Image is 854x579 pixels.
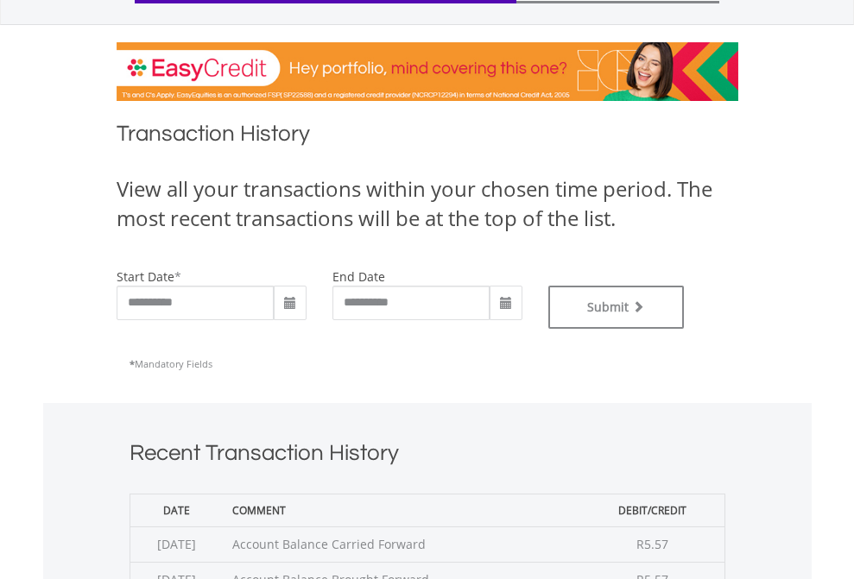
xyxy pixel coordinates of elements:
img: EasyCredit Promotion Banner [117,42,738,101]
div: View all your transactions within your chosen time period. The most recent transactions will be a... [117,174,738,234]
th: Comment [224,494,581,526]
td: Account Balance Carried Forward [224,526,581,562]
span: Mandatory Fields [130,357,212,370]
label: end date [332,268,385,285]
th: Date [130,494,224,526]
h1: Transaction History [117,118,738,157]
button: Submit [548,286,685,329]
td: [DATE] [130,526,224,562]
h1: Recent Transaction History [130,437,725,476]
th: Debit/Credit [581,494,724,526]
label: start date [117,268,174,285]
span: R5.57 [636,536,668,552]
